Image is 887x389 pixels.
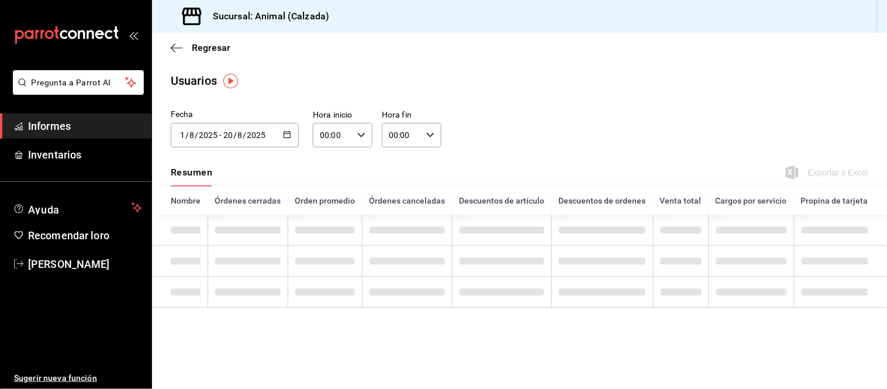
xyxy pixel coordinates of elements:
[213,11,329,22] font: Sucursal: Animal (Calzada)
[233,130,237,140] font: /
[313,111,372,119] label: Hora inicio
[189,130,195,140] input: Mes
[219,130,222,140] font: -
[171,167,212,178] font: Resumen
[551,187,653,215] th: Descuentos de ordenes
[288,187,362,215] th: Orden promedio
[243,130,247,140] font: /
[152,187,208,215] th: Nombre
[28,149,81,161] font: Inventarios
[28,258,110,270] font: [PERSON_NAME]
[208,187,288,215] th: Órdenes cerradas
[452,187,551,215] th: Descuentos de artículo
[247,130,267,140] input: Año
[28,229,109,242] font: Recomendar loro
[28,120,71,132] font: Informes
[28,204,60,216] font: Ayuda
[32,78,111,87] font: Pregunta a Parrot AI
[192,42,230,53] font: Regresar
[382,111,441,119] label: Hora fin
[171,42,230,53] button: Regresar
[794,187,887,215] th: Propina de tarjeta
[223,130,233,140] input: Día
[13,70,144,95] button: Pregunta a Parrot AI
[198,130,218,140] input: Año
[171,166,212,187] div: pestañas de navegación
[653,187,709,215] th: Venta total
[223,74,238,88] img: Marcador de información sobre herramientas
[129,30,138,40] button: abrir_cajón_menú
[709,187,794,215] th: Cargos por servicio
[237,130,243,140] input: Mes
[171,74,217,88] font: Usuarios
[8,85,144,97] a: Pregunta a Parrot AI
[185,130,189,140] font: /
[362,187,452,215] th: Órdenes canceladas
[180,130,185,140] input: Día
[195,130,198,140] font: /
[14,373,97,383] font: Sugerir nueva función
[171,109,194,119] font: Fecha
